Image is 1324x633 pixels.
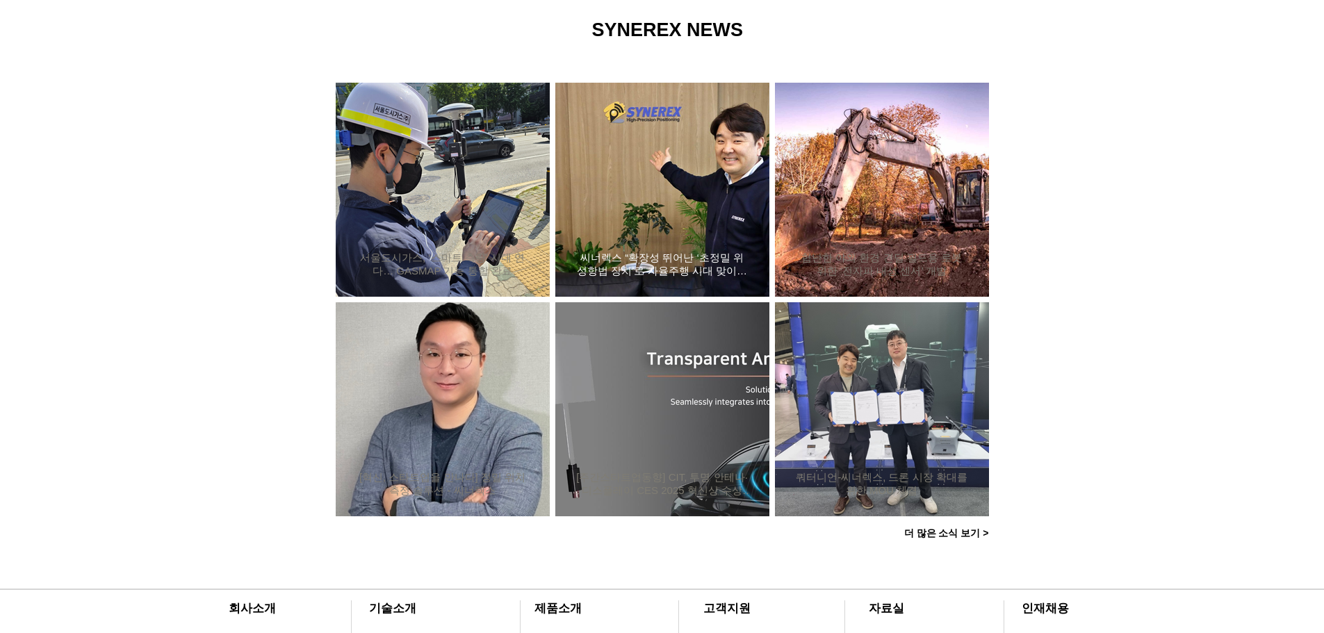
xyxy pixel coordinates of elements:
span: ​기술소개 [369,602,416,615]
a: 더 많은 소식 보기 > [894,520,999,548]
h2: 씨너렉스 “확장성 뛰어난 ‘초정밀 위성항법 장치’로 자율주행 시대 맞이할 것” [576,252,749,278]
h2: 서울도시가스, ‘스마트 측량’ 시대 연다… GASMAP 기능 통합 완료 [357,252,529,278]
span: ​제품소개 [534,602,582,615]
span: ​고객지원 [703,602,751,615]
a: 험난한 야외 환경 견딜 필드용 로봇 위한 ‘전자파 내성 센서’ 개발 [796,251,968,278]
div: 게시물 목록입니다. 열람할 게시물을 선택하세요. [336,83,989,516]
span: ​회사소개 [229,602,276,615]
a: 쿼터니언-씨너렉스, 드론 시장 확대를 위한 MOU 체결 [796,470,968,498]
span: ​자료실 [869,602,904,615]
span: ​인재채용 [1022,602,1069,615]
a: [혁신, 스타트업을 만나다] 정밀 위치측정 솔루션 - 씨너렉스 [357,470,529,498]
h2: 험난한 야외 환경 견딜 필드용 로봇 위한 ‘전자파 내성 센서’ 개발 [796,252,968,278]
a: 서울도시가스, ‘스마트 측량’ 시대 연다… GASMAP 기능 통합 완료 [357,251,529,278]
span: 더 많은 소식 보기 > [904,527,989,540]
a: 씨너렉스 “확장성 뛰어난 ‘초정밀 위성항법 장치’로 자율주행 시대 맞이할 것” [576,251,749,278]
a: [주간스타트업동향] CIT, 투명 안테나·디스플레이 CES 2025 혁신상 수상 外 [576,470,749,498]
iframe: Wix Chat [1067,195,1324,633]
span: SYNEREX NEWS [592,19,744,40]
